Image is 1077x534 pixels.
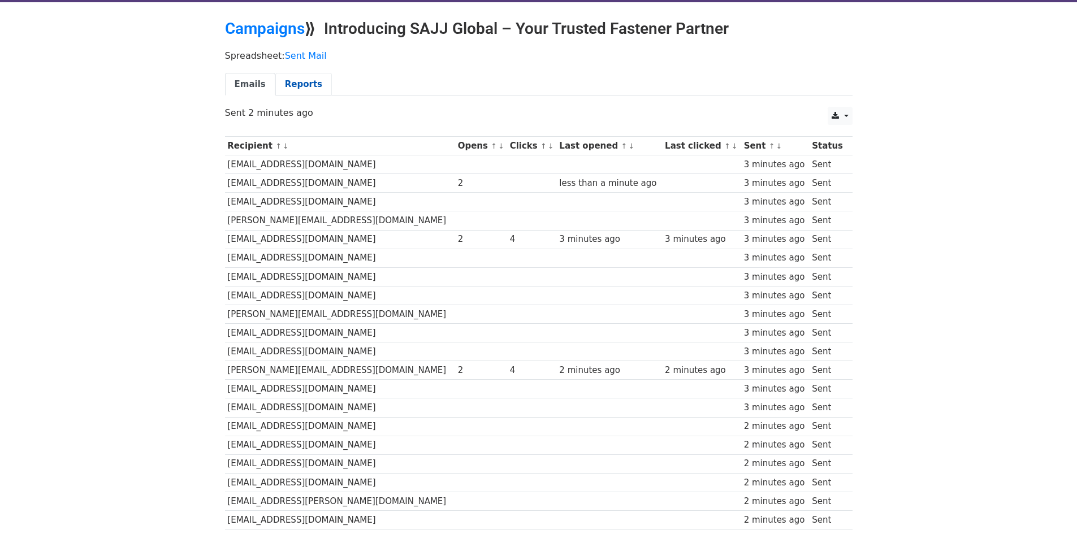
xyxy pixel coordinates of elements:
[744,514,807,527] div: 2 minutes ago
[809,230,846,249] td: Sent
[744,289,807,302] div: 3 minutes ago
[225,324,455,342] td: [EMAIL_ADDRESS][DOMAIN_NAME]
[776,142,782,150] a: ↓
[225,305,455,323] td: [PERSON_NAME][EMAIL_ADDRESS][DOMAIN_NAME]
[548,142,554,150] a: ↓
[225,137,455,155] th: Recipient
[809,193,846,211] td: Sent
[744,345,807,358] div: 3 minutes ago
[510,364,554,377] div: 4
[744,158,807,171] div: 3 minutes ago
[744,177,807,190] div: 3 minutes ago
[809,492,846,510] td: Sent
[498,142,504,150] a: ↓
[665,364,738,377] div: 2 minutes ago
[809,305,846,323] td: Sent
[744,214,807,227] div: 3 minutes ago
[507,137,557,155] th: Clicks
[458,177,504,190] div: 2
[744,439,807,451] div: 2 minutes ago
[225,398,455,417] td: [EMAIL_ADDRESS][DOMAIN_NAME]
[809,155,846,174] td: Sent
[744,420,807,433] div: 2 minutes ago
[283,142,289,150] a: ↓
[744,251,807,264] div: 3 minutes ago
[744,457,807,470] div: 2 minutes ago
[225,174,455,193] td: [EMAIL_ADDRESS][DOMAIN_NAME]
[628,142,634,150] a: ↓
[458,233,504,246] div: 2
[809,510,846,529] td: Sent
[225,267,455,286] td: [EMAIL_ADDRESS][DOMAIN_NAME]
[285,50,327,61] a: Sent Mail
[809,249,846,267] td: Sent
[665,233,738,246] div: 3 minutes ago
[744,383,807,396] div: 3 minutes ago
[225,417,455,436] td: [EMAIL_ADDRESS][DOMAIN_NAME]
[809,398,846,417] td: Sent
[732,142,738,150] a: ↓
[225,50,853,62] p: Spreadsheet:
[769,142,775,150] a: ↑
[225,510,455,529] td: [EMAIL_ADDRESS][DOMAIN_NAME]
[662,137,741,155] th: Last clicked
[225,454,455,473] td: [EMAIL_ADDRESS][DOMAIN_NAME]
[225,211,455,230] td: [PERSON_NAME][EMAIL_ADDRESS][DOMAIN_NAME]
[744,401,807,414] div: 3 minutes ago
[744,233,807,246] div: 3 minutes ago
[809,454,846,473] td: Sent
[225,73,275,96] a: Emails
[225,155,455,174] td: [EMAIL_ADDRESS][DOMAIN_NAME]
[559,233,659,246] div: 3 minutes ago
[225,361,455,380] td: [PERSON_NAME][EMAIL_ADDRESS][DOMAIN_NAME]
[744,308,807,321] div: 3 minutes ago
[559,177,659,190] div: less than a minute ago
[744,476,807,489] div: 2 minutes ago
[225,193,455,211] td: [EMAIL_ADDRESS][DOMAIN_NAME]
[491,142,497,150] a: ↑
[225,286,455,305] td: [EMAIL_ADDRESS][DOMAIN_NAME]
[225,249,455,267] td: [EMAIL_ADDRESS][DOMAIN_NAME]
[744,364,807,377] div: 3 minutes ago
[225,436,455,454] td: [EMAIL_ADDRESS][DOMAIN_NAME]
[455,137,507,155] th: Opens
[744,196,807,209] div: 3 minutes ago
[744,327,807,340] div: 3 minutes ago
[225,473,455,492] td: [EMAIL_ADDRESS][DOMAIN_NAME]
[559,364,659,377] div: 2 minutes ago
[809,174,846,193] td: Sent
[809,267,846,286] td: Sent
[225,380,455,398] td: [EMAIL_ADDRESS][DOMAIN_NAME]
[275,142,282,150] a: ↑
[225,492,455,510] td: [EMAIL_ADDRESS][PERSON_NAME][DOMAIN_NAME]
[744,495,807,508] div: 2 minutes ago
[1020,480,1077,534] div: 聊天小工具
[1020,480,1077,534] iframe: Chat Widget
[621,142,627,150] a: ↑
[557,137,663,155] th: Last opened
[225,230,455,249] td: [EMAIL_ADDRESS][DOMAIN_NAME]
[225,107,853,119] p: Sent 2 minutes ago
[724,142,730,150] a: ↑
[225,19,853,38] h2: ⟫ Introducing SAJJ Global – Your Trusted Fastener Partner
[225,342,455,361] td: [EMAIL_ADDRESS][DOMAIN_NAME]
[275,73,332,96] a: Reports
[809,324,846,342] td: Sent
[809,417,846,436] td: Sent
[809,137,846,155] th: Status
[540,142,547,150] a: ↑
[809,380,846,398] td: Sent
[744,271,807,284] div: 3 minutes ago
[225,19,305,38] a: Campaigns
[809,473,846,492] td: Sent
[809,286,846,305] td: Sent
[809,436,846,454] td: Sent
[510,233,554,246] div: 4
[741,137,810,155] th: Sent
[809,361,846,380] td: Sent
[458,364,504,377] div: 2
[809,342,846,361] td: Sent
[809,211,846,230] td: Sent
